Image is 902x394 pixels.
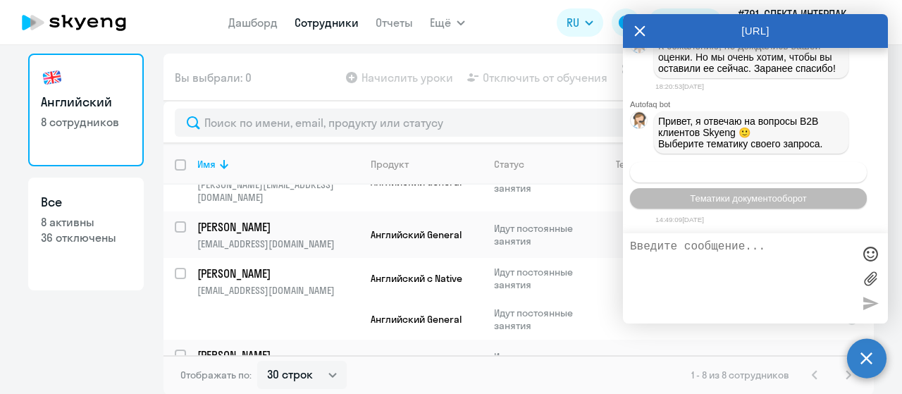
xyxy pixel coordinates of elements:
[41,193,131,211] h3: Все
[591,211,722,258] td: B1 - Intermediate
[494,158,524,171] div: Статус
[197,158,216,171] div: Имя
[28,178,144,290] a: Все8 активны36 отключены
[41,114,131,130] p: 8 сотрудников
[371,272,462,285] span: Английский с Native
[494,222,591,247] p: Идут постоянные занятия
[616,158,696,171] div: Текущий уровень
[175,109,863,137] input: Поиск по имени, email, продукту или статусу
[648,8,722,37] button: Балансbalance
[197,219,357,235] p: [PERSON_NAME]
[690,193,807,204] span: Тематики документооборот
[41,214,131,230] p: 8 активны
[197,266,359,281] a: [PERSON_NAME]
[494,266,591,291] p: Идут постоянные занятия
[722,340,783,386] td: 0
[371,158,409,171] div: Продукт
[197,219,359,235] a: [PERSON_NAME]
[41,66,63,89] img: english
[197,284,359,297] p: [EMAIL_ADDRESS][DOMAIN_NAME]
[682,167,815,178] span: Операционное сопровождение
[371,228,462,241] span: Английский General
[738,6,869,39] p: #791, СПЕКТА ИНТЕРПАК, ООО
[295,16,359,30] a: Сотрудники
[655,216,704,223] time: 14:49:09[DATE]
[41,93,131,111] h3: Английский
[430,8,465,37] button: Ещё
[376,16,413,30] a: Отчеты
[783,340,834,386] td: 25
[557,8,603,37] button: RU
[658,40,836,74] span: К сожалению, не дождались вашей оценки. Но мы очень хотим, чтобы вы оставили ее сейчас. Заранее с...
[371,313,462,326] span: Английский General
[197,158,359,171] div: Имя
[228,16,278,30] a: Дашборд
[197,238,359,250] p: [EMAIL_ADDRESS][DOMAIN_NAME]
[603,158,722,171] div: Текущий уровень
[591,340,722,386] td: A1 - Elementary
[691,369,789,381] span: 1 - 8 из 8 сотрудников
[630,188,867,209] button: Тематики документооборот
[655,82,704,90] time: 18:20:53[DATE]
[658,116,823,149] span: Привет, я отвечаю на вопросы B2B клиентов Skyeng 🙂 Выберите тематику своего запроса.
[180,369,252,381] span: Отображать по:
[630,100,888,109] div: Autofaq bot
[731,6,890,39] button: #791, СПЕКТА ИНТЕРПАК, ООО
[494,307,591,332] p: Идут постоянные занятия
[197,347,357,363] p: [PERSON_NAME]
[197,266,357,281] p: [PERSON_NAME]
[630,162,867,183] button: Операционное сопровождение
[591,258,722,340] td: A1 - Elementary
[197,347,359,363] a: [PERSON_NAME]
[28,54,144,166] a: Английский8 сотрудников
[430,14,451,31] span: Ещё
[175,69,252,86] span: Вы выбрали: 0
[197,178,359,204] p: [PERSON_NAME][EMAIL_ADDRESS][DOMAIN_NAME]
[631,112,648,133] img: bot avatar
[567,14,579,31] span: RU
[41,230,131,245] p: 36 отключены
[494,350,591,376] p: Идут постоянные занятия
[860,268,881,289] label: Лимит 10 файлов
